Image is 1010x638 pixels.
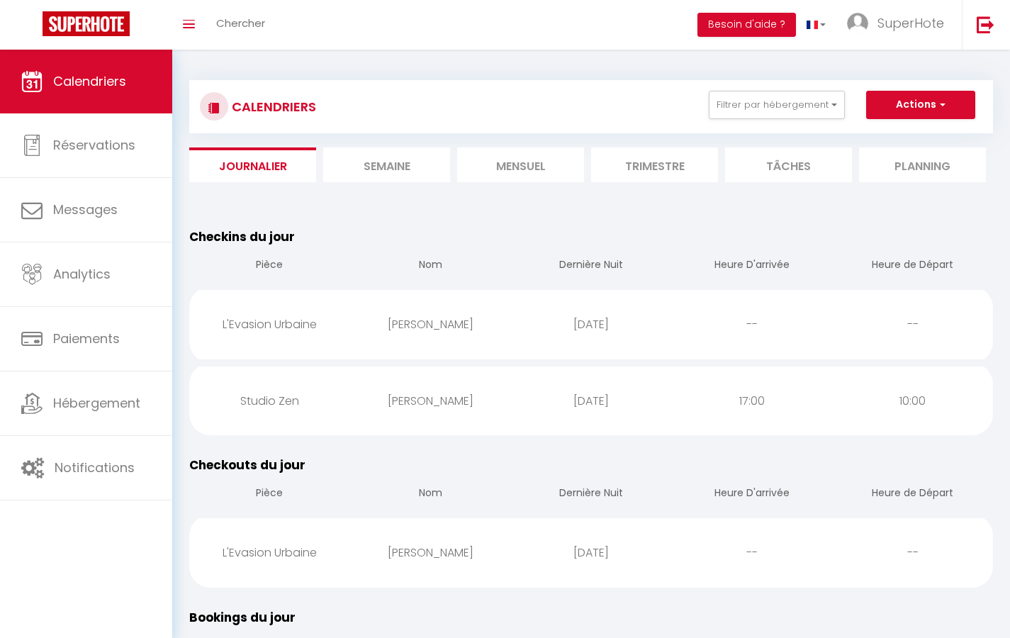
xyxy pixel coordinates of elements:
[216,16,265,30] span: Chercher
[832,530,993,576] div: --
[511,474,672,515] th: Dernière Nuit
[323,147,450,182] li: Semaine
[709,91,845,119] button: Filtrer par hébergement
[877,14,944,32] span: SuperHote
[53,136,135,154] span: Réservations
[350,530,511,576] div: [PERSON_NAME]
[350,378,511,424] div: [PERSON_NAME]
[11,6,54,48] button: Ouvrir le widget de chat LiveChat
[350,301,511,347] div: [PERSON_NAME]
[53,394,140,412] span: Hébergement
[511,378,672,424] div: [DATE]
[511,246,672,286] th: Dernière Nuit
[350,474,511,515] th: Nom
[832,246,993,286] th: Heure de Départ
[53,265,111,283] span: Analytics
[189,474,350,515] th: Pièce
[671,301,832,347] div: --
[847,13,868,34] img: ...
[671,530,832,576] div: --
[189,246,350,286] th: Pièce
[53,72,126,90] span: Calendriers
[350,246,511,286] th: Nom
[511,301,672,347] div: [DATE]
[53,201,118,218] span: Messages
[591,147,718,182] li: Trimestre
[43,11,130,36] img: Super Booking
[671,474,832,515] th: Heure D'arrivée
[53,330,120,347] span: Paiements
[189,301,350,347] div: L'Evasion Urbaine
[832,474,993,515] th: Heure de Départ
[671,246,832,286] th: Heure D'arrivée
[866,91,975,119] button: Actions
[511,530,672,576] div: [DATE]
[697,13,796,37] button: Besoin d'aide ?
[189,378,350,424] div: Studio Zen
[725,147,852,182] li: Tâches
[977,16,994,33] img: logout
[189,147,316,182] li: Journalier
[671,378,832,424] div: 17:00
[832,378,993,424] div: 10:00
[228,91,316,123] h3: CALENDRIERS
[189,530,350,576] div: L'Evasion Urbaine
[859,147,986,182] li: Planning
[457,147,584,182] li: Mensuel
[832,301,993,347] div: --
[55,459,135,476] span: Notifications
[189,228,295,245] span: Checkins du jour
[189,457,305,474] span: Checkouts du jour
[189,609,296,626] span: Bookings du jour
